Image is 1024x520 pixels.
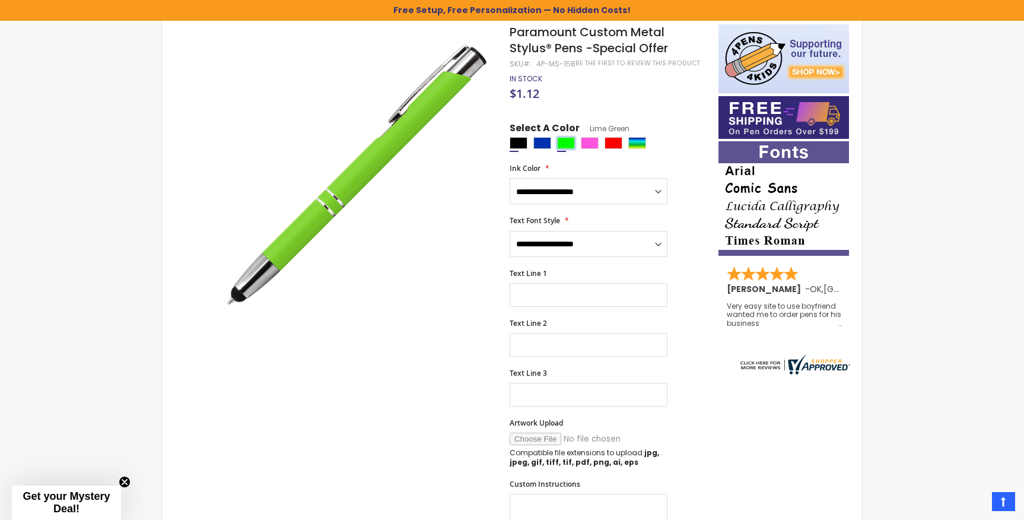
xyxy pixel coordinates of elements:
div: Pink [581,137,599,149]
span: Text Line 3 [510,368,547,378]
iframe: Googlova mnenja strank [926,488,1024,520]
div: Availability [510,74,542,84]
a: Be the first to review this product [575,59,700,68]
span: OK [810,283,822,295]
div: Black [510,137,527,149]
span: Get your Mystery Deal! [23,490,110,515]
strong: jpg, jpeg, gif, tiff, tif, pdf, png, ai, eps [510,448,659,467]
p: Compatible file extensions to upload: [510,448,667,467]
span: [PERSON_NAME] [727,283,805,295]
img: custom-soft-touch-ii-metal-pens-with-stylus-green_1.jpg [222,42,494,313]
button: Close teaser [119,476,131,488]
span: Artwork Upload [510,418,563,428]
span: Text Line 1 [510,268,547,278]
span: - , [805,283,911,295]
span: Paramount Custom Metal Stylus® Pens -Special Offer [510,24,668,56]
div: 4P-ms-15b [536,59,575,69]
span: [GEOGRAPHIC_DATA] [823,283,911,295]
div: Get your Mystery Deal!Close teaser [12,486,121,520]
div: Very easy site to use boyfriend wanted me to order pens for his business [727,302,842,328]
img: Free shipping on orders over $199 [718,96,849,139]
div: Red [605,137,622,149]
a: 4pens.com certificate URL [737,367,850,377]
span: $1.12 [510,85,539,102]
img: 4pens 4 kids [718,24,849,93]
img: 4pens.com widget logo [737,354,850,375]
div: Blue [533,137,551,149]
div: Assorted [628,137,646,149]
span: Select A Color [510,122,580,138]
div: Lime Green [557,137,575,149]
strong: SKU [510,59,532,69]
span: Text Line 2 [510,318,547,328]
span: Ink Color [510,163,540,173]
span: Text Font Style [510,215,560,226]
img: font-personalization-examples [718,141,849,256]
span: In stock [510,74,542,84]
span: Lime Green [580,123,629,134]
span: Custom Instructions [510,479,580,489]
